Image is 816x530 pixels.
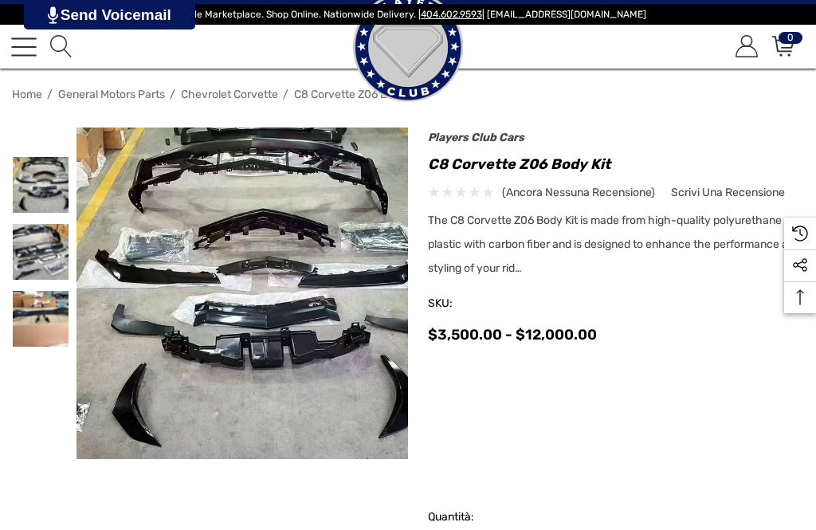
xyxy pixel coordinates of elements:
[733,36,758,57] a: Accedi
[12,80,804,108] nav: Breadcrumb
[784,289,816,305] svg: Top
[11,34,37,60] a: Toggle menu
[779,32,802,44] span: 0
[792,226,808,241] svg: Recently Viewed
[58,88,165,101] a: General Motors Parts
[13,291,69,347] img: For Sale: C8 Corvette Z06 Body Kit
[428,508,512,527] label: Quantità:
[50,35,73,57] svg: Cerca
[772,35,794,57] svg: Review Your Cart
[671,186,785,200] span: Scrivi una recensione
[76,128,408,459] img: For Sale: C8 Corvette Z06 Body Kit
[428,151,804,177] h1: C8 Corvette Z06 Body Kit
[13,157,69,213] img: For Sale: C8 Corvette Z06 Body Kit
[48,6,58,24] img: PjwhLS0gR2VuZXJhdG9yOiBHcmF2aXQuaW8gLS0+PHN2ZyB4bWxucz0iaHR0cDovL3d3dy53My5vcmcvMjAwMC9zdmciIHhtb...
[428,326,597,344] span: $3,500.00 - $12,000.00
[792,257,808,273] svg: Social Media
[502,183,655,202] span: (Ancora nessuna recensione)
[770,36,794,57] a: Carrello con 0 articoli
[421,9,482,20] a: 404.602.9593
[428,292,508,315] span: SKU:
[48,36,73,57] a: Cerca
[181,88,278,101] a: Chevrolet Corvette
[13,224,69,280] img: For Sale: C8 Corvette Z06 Body Kit
[736,35,758,57] svg: Account
[170,9,646,20] span: Vehicle Marketplace. Shop Online. Nationwide Delivery. | | [EMAIL_ADDRESS][DOMAIN_NAME]
[12,88,42,101] a: Home
[11,45,37,47] span: Toggle menu
[428,214,801,275] span: The C8 Corvette Z06 Body Kit is made from high-quality polyurethane plastic with carbon fiber and...
[294,88,422,101] a: C8 Corvette Z06 Body Kit
[671,183,785,202] a: Scrivi una recensione
[428,131,524,144] a: Players Club Cars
